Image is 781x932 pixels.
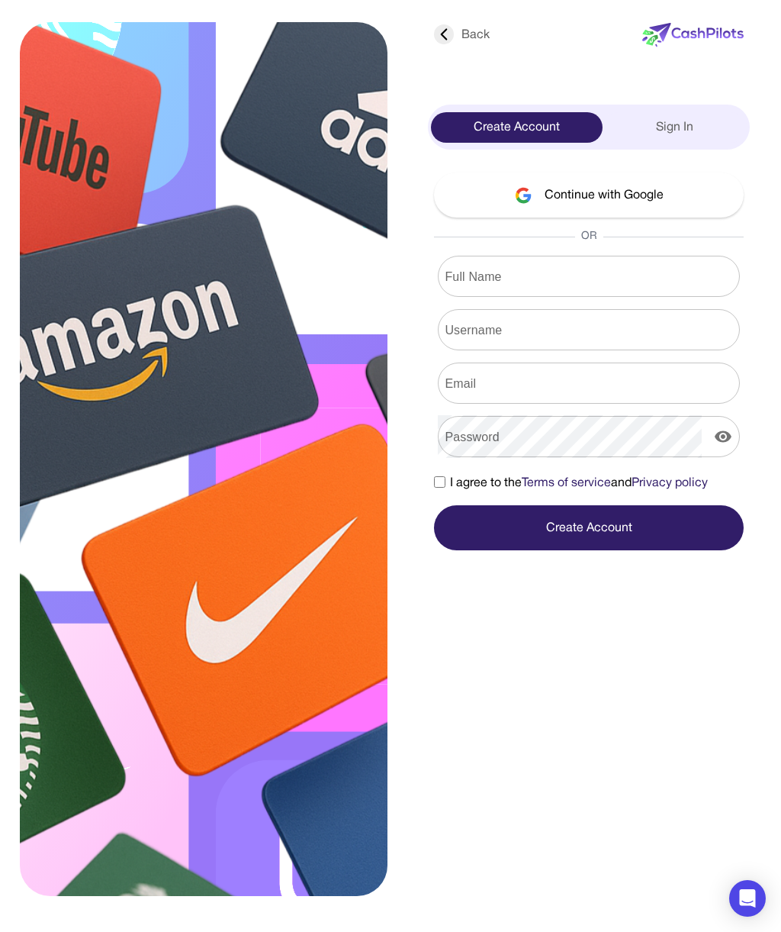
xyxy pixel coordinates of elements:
[20,22,387,896] img: sign-up.svg
[575,229,603,244] span: OR
[434,26,490,44] div: Back
[603,112,747,143] div: Sign In
[450,474,708,492] span: I agree to the and
[434,476,445,488] input: I agree to theTerms of serviceandPrivacy policy
[515,187,532,204] img: google-logo.svg
[708,421,738,452] button: display the password
[522,478,611,489] a: Terms of service
[729,880,766,917] div: Open Intercom Messenger
[431,112,603,143] div: Create Account
[434,173,744,218] button: Continue with Google
[434,505,744,550] button: Create Account
[632,478,708,489] a: Privacy policy
[642,23,744,47] img: new-logo.svg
